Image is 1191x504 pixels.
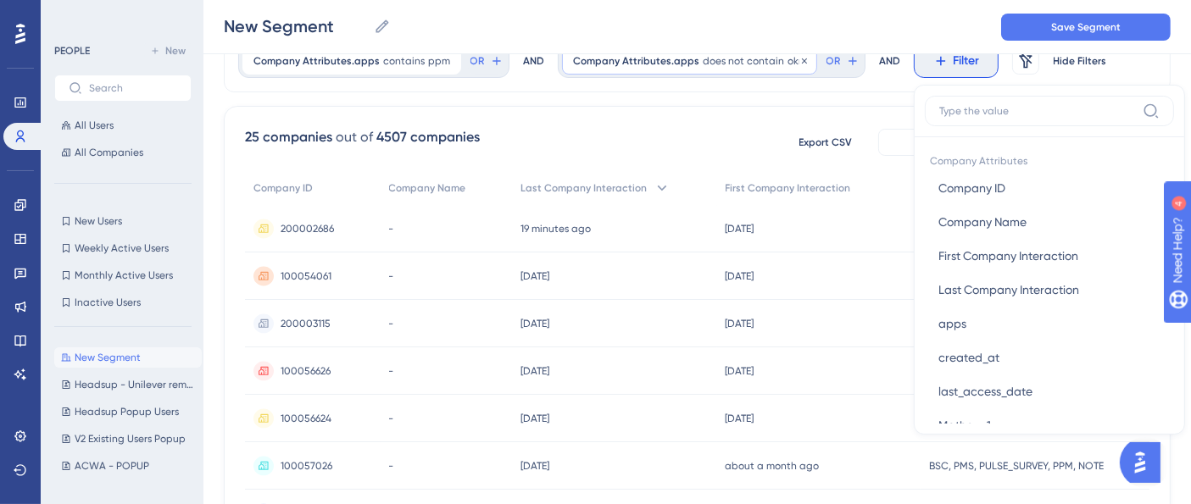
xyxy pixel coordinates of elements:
[54,347,202,368] button: New Segment
[726,270,754,282] time: [DATE]
[520,318,549,330] time: [DATE]
[389,269,394,283] span: -
[281,222,334,235] span: 200002686
[54,44,90,58] div: PEOPLE
[925,205,1174,239] button: Company Name
[925,273,1174,307] button: Last Company Interaction
[520,460,549,472] time: [DATE]
[144,41,192,61] button: New
[523,44,544,78] div: AND
[826,54,841,68] span: OR
[54,265,192,285] button: Monthly Active Users
[54,211,192,231] button: New Users
[1120,437,1171,488] iframe: UserGuiding AI Assistant Launcher
[468,47,505,75] button: OR
[520,365,549,377] time: [DATE]
[925,408,1174,442] button: Mathew_1
[389,459,394,473] span: -
[376,127,480,147] div: 4507 companies
[75,296,141,309] span: Inactive Users
[925,341,1174,374] button: created_at
[914,44,999,78] button: Filter
[75,119,114,132] span: All Users
[389,364,394,378] span: -
[1001,14,1171,41] button: Save Segment
[75,269,173,282] span: Monthly Active Users
[783,129,868,156] button: Export CSV
[54,292,192,313] button: Inactive Users
[389,412,394,425] span: -
[939,104,1136,118] input: Type the value
[788,54,806,68] span: okrs
[520,223,591,235] time: 19 minutes ago
[75,405,179,418] span: Headsup Popup Users
[878,129,1149,156] button: Available Attributes (10)
[573,54,699,68] span: Company Attributes.apps
[726,318,754,330] time: [DATE]
[726,365,754,377] time: [DATE]
[389,222,394,235] span: -
[938,280,1079,300] span: Last Company Interaction
[1051,20,1121,34] span: Save Segment
[54,238,192,258] button: Weekly Active Users
[54,115,192,136] button: All Users
[336,127,373,147] div: out of
[118,8,123,22] div: 4
[40,4,106,25] span: Need Help?
[938,313,966,334] span: apps
[253,181,313,195] span: Company ID
[253,54,380,68] span: Company Attributes.apps
[54,142,192,163] button: All Companies
[383,54,425,68] span: contains
[929,459,1104,473] span: BSC, PMS, PULSE_SURVEY, PPM, NOTE
[726,223,754,235] time: [DATE]
[726,460,820,472] time: about a month ago
[925,171,1174,205] button: Company ID
[281,317,331,330] span: 200003115
[938,246,1078,266] span: First Company Interaction
[1053,47,1107,75] button: Hide Filters
[54,374,202,395] button: Headsup - Unilever removed
[245,127,332,147] div: 25 companies
[428,54,450,68] span: ppm
[520,181,647,195] span: Last Company Interaction
[389,317,394,330] span: -
[54,402,202,422] button: Headsup Popup Users
[954,51,980,71] span: Filter
[54,429,202,449] button: V2 Existing Users Popup
[281,364,331,378] span: 100056626
[54,456,202,476] button: ACWA - POPUP
[938,347,999,368] span: created_at
[824,47,861,75] button: OR
[1054,54,1107,68] span: Hide Filters
[224,14,367,38] input: Segment Name
[703,54,784,68] span: does not contain
[925,307,1174,341] button: apps
[938,212,1027,232] span: Company Name
[281,412,331,425] span: 100056624
[520,270,549,282] time: [DATE]
[799,136,853,149] span: Export CSV
[165,44,186,58] span: New
[726,181,851,195] span: First Company Interaction
[938,415,991,435] span: Mathew_1
[75,146,143,159] span: All Companies
[726,413,754,424] time: [DATE]
[75,241,169,255] span: Weekly Active Users
[389,181,466,195] span: Company Name
[520,413,549,424] time: [DATE]
[75,432,186,446] span: V2 Existing Users Popup
[879,44,900,78] div: AND
[89,82,177,94] input: Search
[938,178,1005,198] span: Company ID
[925,374,1174,408] button: last_access_date
[925,239,1174,273] button: First Company Interaction
[281,459,332,473] span: 100057026
[75,459,149,473] span: ACWA - POPUP
[281,269,331,283] span: 100054061
[75,214,122,228] span: New Users
[75,351,141,364] span: New Segment
[75,378,195,391] span: Headsup - Unilever removed
[938,381,1032,402] span: last_access_date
